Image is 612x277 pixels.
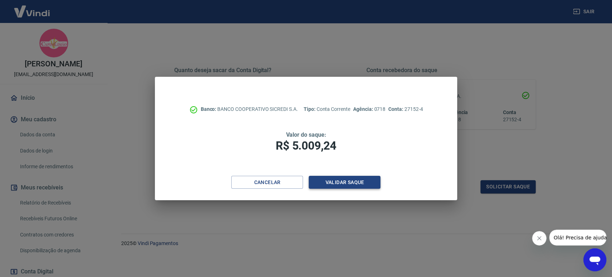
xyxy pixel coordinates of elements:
[276,139,336,152] span: R$ 5.009,24
[353,106,374,112] span: Agência:
[304,106,317,112] span: Tipo:
[4,5,60,11] span: Olá! Precisa de ajuda?
[201,105,298,113] p: BANCO COOPERATIVO SICREDI S.A.
[388,106,404,112] span: Conta:
[309,176,380,189] button: Validar saque
[549,230,606,245] iframe: Mensagem da empresa
[304,105,350,113] p: Conta Corrente
[583,248,606,271] iframe: Botão para abrir a janela de mensagens
[231,176,303,189] button: Cancelar
[388,105,423,113] p: 27152-4
[532,231,546,245] iframe: Fechar mensagem
[353,105,385,113] p: 0718
[286,131,326,138] span: Valor do saque:
[201,106,218,112] span: Banco:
